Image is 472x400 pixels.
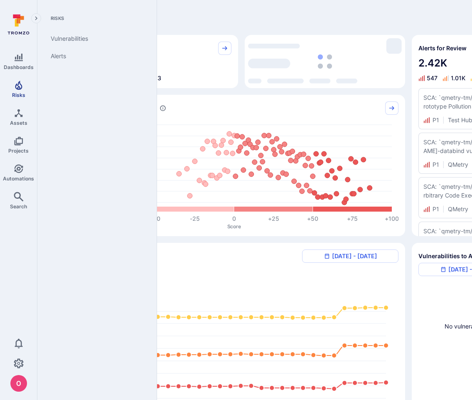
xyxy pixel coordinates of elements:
button: [DATE] - [DATE] [302,249,398,263]
img: ACg8ocJcCe-YbLxGm5tc0PuNRxmgP8aEm0RBXn6duO8aeMVK9zjHhw=s96-c [10,375,27,392]
div: 547 [427,75,438,81]
span: Automations [3,175,34,182]
span: Alerts for Review [418,44,467,52]
div: loading spinner [248,38,402,85]
text: +75 [347,215,358,222]
a: Alerts [44,47,147,65]
text: -25 [190,215,200,222]
a: Vulnerabilities [44,30,147,47]
span: Assets [10,120,27,126]
div: Active vulnerabilities [245,35,406,88]
div: P1 QMetry [433,205,468,213]
img: Loading... [318,54,332,69]
text: +50 [307,215,319,222]
text: +25 [268,215,280,222]
i: Expand navigation menu [33,15,39,22]
span: Dashboards [4,64,34,70]
div: P1 QMetry [433,160,468,169]
span: Risks [44,15,147,22]
text: 0 [233,215,236,222]
span: | [442,161,445,168]
button: Expand navigation menu [31,13,41,23]
text: Score [227,224,241,230]
span: | [442,116,445,123]
text: +100 [385,215,399,222]
div: Unresolved vulnerabilities by score [49,95,405,236]
div: Number of vulnerabilities in status ‘Open’ ‘Triaged’ and ‘In process’ grouped by score [160,104,166,113]
span: Search [10,203,27,210]
div: 1.01K [451,75,465,81]
span: Risks [12,92,25,98]
h2: 16.16K [56,263,398,279]
span: Projects [8,148,29,154]
span: | [442,205,445,212]
div: oleg malkov [10,375,27,392]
